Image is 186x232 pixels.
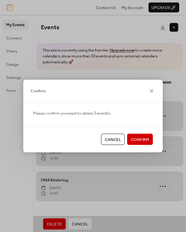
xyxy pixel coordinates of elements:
span: Confirm [131,137,149,143]
button: Confirm [127,134,153,145]
button: Cancel [101,134,125,145]
span: Confirm [31,88,46,94]
span: Please confirm you want to delete 3 event(s. [33,110,111,116]
span: Cancel [105,137,121,143]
